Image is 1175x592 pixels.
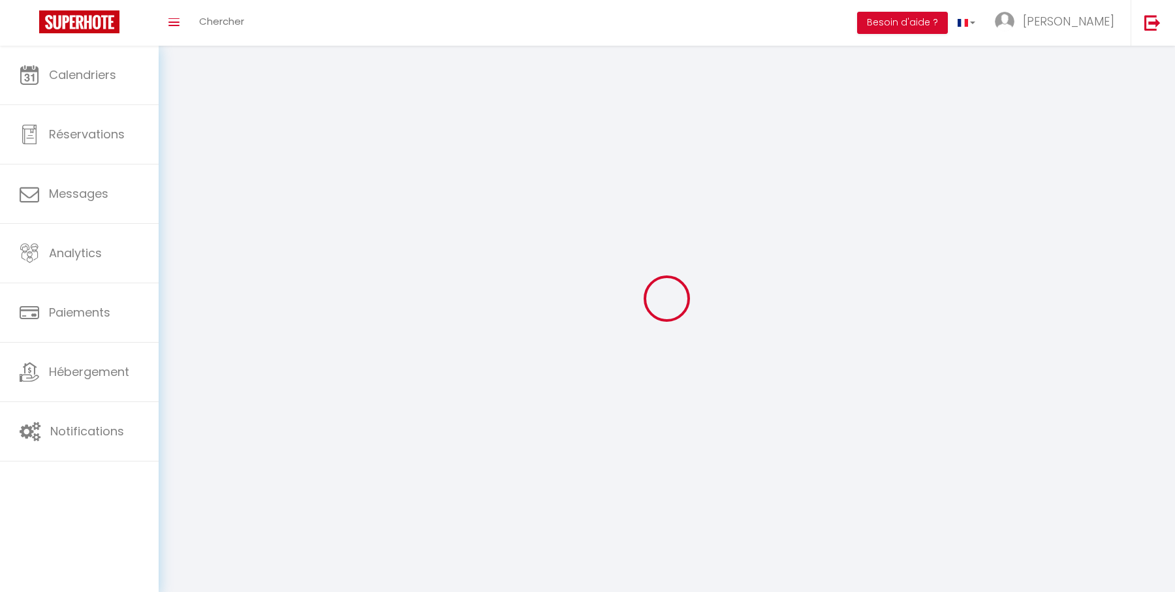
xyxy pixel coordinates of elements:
span: Calendriers [49,67,116,83]
span: Notifications [50,423,124,439]
img: ... [995,12,1014,31]
span: [PERSON_NAME] [1023,13,1114,29]
img: Super Booking [39,10,119,33]
button: Besoin d'aide ? [857,12,948,34]
img: logout [1144,14,1161,31]
span: Analytics [49,245,102,261]
span: Réservations [49,126,125,142]
span: Chercher [199,14,244,28]
span: Paiements [49,304,110,320]
span: Hébergement [49,364,129,380]
span: Messages [49,185,108,202]
button: Ouvrir le widget de chat LiveChat [10,5,50,44]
